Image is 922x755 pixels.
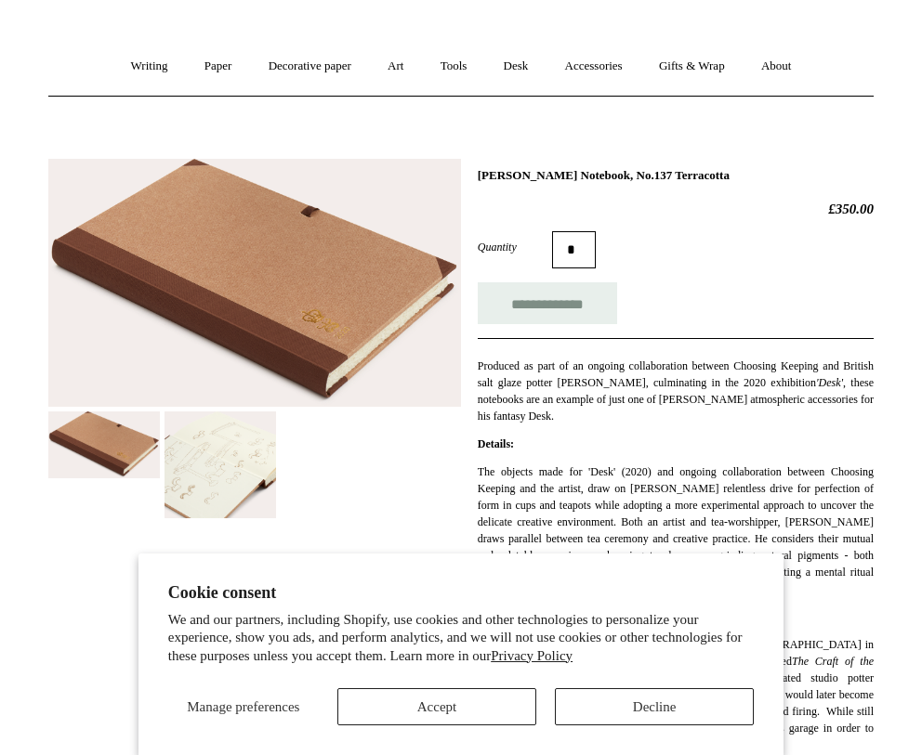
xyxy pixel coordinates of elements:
[371,42,420,91] a: Art
[478,168,874,183] h1: [PERSON_NAME] Notebook, No.137 Terracotta
[491,648,573,663] a: Privacy Policy
[478,463,874,597] p: The objects made for 'Desk' (2020) and ongoing collaboration between Choosing Keeping and the art...
[48,411,160,478] img: Steve Harrison Notebook, No.137 Terracotta
[487,42,546,91] a: Desk
[188,42,249,91] a: Paper
[168,611,754,666] p: We and our partners, including Shopify, use cookies and other technologies to personalize your ex...
[744,42,809,91] a: About
[48,159,461,407] img: Steve Harrison Notebook, No.137 Terracotta
[555,688,754,725] button: Decline
[165,411,276,518] img: Steve Harrison Notebook, No.137 Terracotta
[168,688,319,725] button: Manage preferences
[478,358,874,424] p: Produced as part of an ongoing collaboration between Choosing Keeping and British salt glaze pott...
[816,376,843,389] em: 'Desk'
[424,42,484,91] a: Tools
[478,239,552,255] label: Quantity
[337,688,536,725] button: Accept
[187,699,299,714] span: Manage preferences
[168,583,754,603] h2: Cookie consent
[478,201,874,217] h2: £350.00
[642,42,742,91] a: Gifts & Wrap
[114,42,185,91] a: Writing
[548,42,639,91] a: Accessories
[478,437,514,450] strong: Details:
[252,42,368,91] a: Decorative paper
